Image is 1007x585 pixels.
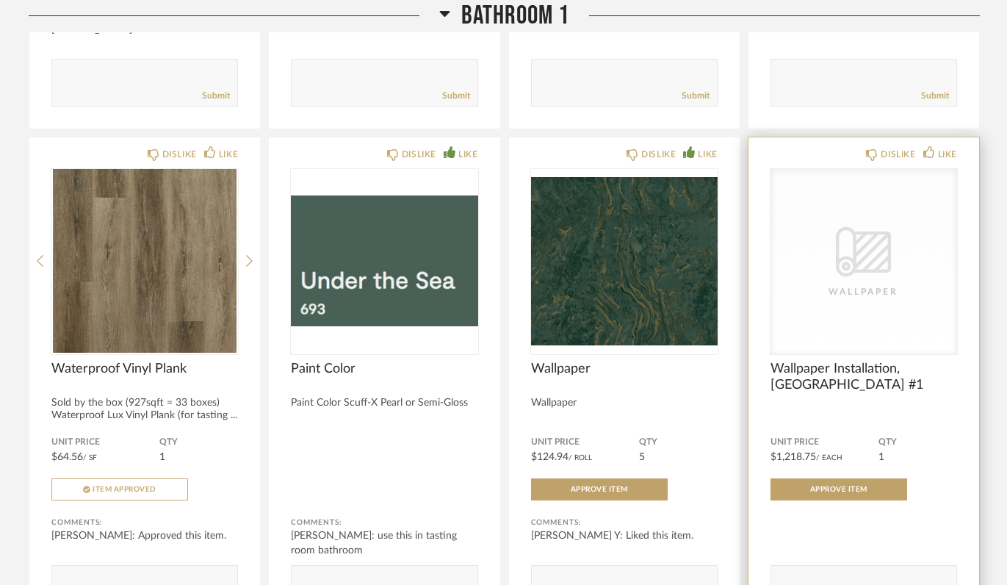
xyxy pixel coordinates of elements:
[159,452,165,462] span: 1
[881,147,915,162] div: DISLIKE
[531,397,718,409] div: Wallpaper
[531,452,569,462] span: $124.94
[51,397,238,422] div: Sold by the box (927sqft = 33 boxes) Waterproof Lux Vinyl Plank (for tasting ...
[531,361,718,377] span: Wallpaper
[878,437,957,448] span: QTY
[51,452,83,462] span: $64.56
[51,437,159,448] span: Unit Price
[698,147,717,162] div: LIKE
[531,437,639,448] span: Unit Price
[291,397,477,409] div: Paint Color Scuff-X Pearl or Semi-Gloss
[402,147,436,162] div: DISLIKE
[51,169,238,353] img: undefined
[770,437,878,448] span: Unit Price
[51,528,238,543] div: [PERSON_NAME]: Approved this item.
[51,361,238,377] span: Waterproof Vinyl Plank
[938,147,957,162] div: LIKE
[51,478,188,500] button: Item Approved
[682,90,710,102] a: Submit
[531,515,718,530] div: Comments:
[921,90,949,102] a: Submit
[162,147,197,162] div: DISLIKE
[770,361,957,393] span: Wallpaper Installation, [GEOGRAPHIC_DATA] #1
[291,361,477,377] span: Paint Color
[770,478,907,500] button: Approve Item
[770,452,816,462] span: $1,218.75
[83,454,97,462] span: / SF
[531,478,668,500] button: Approve Item
[790,284,937,299] div: Wallpaper
[531,169,718,353] img: undefined
[816,454,842,462] span: / Each
[291,528,477,558] div: [PERSON_NAME]: use this in tasting room bathroom
[159,437,238,448] span: QTY
[93,486,156,493] span: Item Approved
[291,515,477,530] div: Comments:
[291,169,477,353] img: undefined
[878,452,884,462] span: 1
[51,515,238,530] div: Comments:
[219,147,238,162] div: LIKE
[571,486,628,493] span: Approve Item
[639,437,718,448] span: QTY
[202,90,230,102] a: Submit
[442,90,470,102] a: Submit
[639,452,645,462] span: 5
[458,147,477,162] div: LIKE
[810,486,867,493] span: Approve Item
[569,454,592,462] span: / Roll
[641,147,676,162] div: DISLIKE
[531,528,718,543] div: [PERSON_NAME] Y: Liked this item.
